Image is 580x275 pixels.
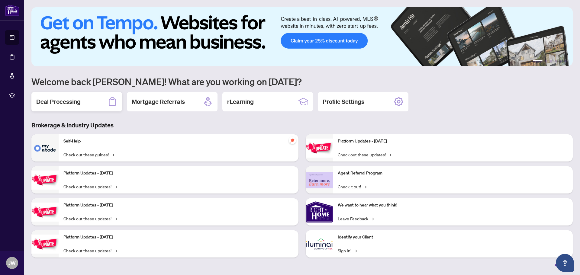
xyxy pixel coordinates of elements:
[63,234,294,241] p: Platform Updates - [DATE]
[63,247,117,254] a: Check out these updates!→
[371,215,374,222] span: →
[338,183,366,190] a: Check it out!→
[545,60,547,62] button: 2
[306,198,333,225] img: We want to hear what you think!
[564,60,567,62] button: 6
[31,76,573,87] h1: Welcome back [PERSON_NAME]! What are you working on [DATE]?
[363,183,366,190] span: →
[111,151,114,158] span: →
[63,138,294,145] p: Self-Help
[31,7,573,66] img: Slide 0
[550,60,552,62] button: 3
[36,98,81,106] h2: Deal Processing
[31,171,59,190] img: Platform Updates - September 16, 2025
[132,98,185,106] h2: Mortgage Referrals
[114,247,117,254] span: →
[63,170,294,177] p: Platform Updates - [DATE]
[31,121,573,130] h3: Brokerage & Industry Updates
[63,202,294,209] p: Platform Updates - [DATE]
[31,203,59,222] img: Platform Updates - July 21, 2025
[354,247,357,254] span: →
[323,98,364,106] h2: Profile Settings
[8,259,16,267] span: JW
[306,230,333,257] img: Identify your Client
[556,254,574,272] button: Open asap
[114,215,117,222] span: →
[338,170,568,177] p: Agent Referral Program
[338,234,568,241] p: Identify your Client
[388,151,391,158] span: →
[533,60,543,62] button: 1
[338,202,568,209] p: We want to hear what you think!
[306,172,333,188] img: Agent Referral Program
[63,183,117,190] a: Check out these updates!→
[31,134,59,161] img: Self-Help
[306,139,333,158] img: Platform Updates - June 23, 2025
[289,137,296,144] span: pushpin
[227,98,254,106] h2: rLearning
[5,5,19,16] img: logo
[114,183,117,190] span: →
[338,215,374,222] a: Leave Feedback→
[63,151,114,158] a: Check out these guides!→
[555,60,557,62] button: 4
[338,151,391,158] a: Check out these updates!→
[338,138,568,145] p: Platform Updates - [DATE]
[338,247,357,254] a: Sign In!→
[559,60,562,62] button: 5
[63,215,117,222] a: Check out these updates!→
[31,235,59,254] img: Platform Updates - July 8, 2025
